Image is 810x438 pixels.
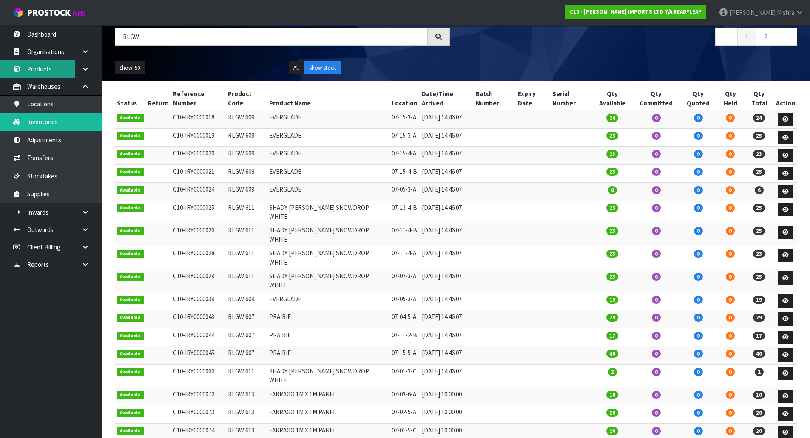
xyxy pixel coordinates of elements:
input: Search inventories [115,28,428,46]
span: 0 [652,409,661,417]
th: Qty Held [716,87,744,110]
td: [DATE] 14:46:07 [420,346,473,365]
td: 07-11-4-B [389,223,420,246]
span: 25 [606,273,618,281]
span: ProStock [27,7,71,18]
td: EVERGLADE [267,147,390,165]
span: 0 [694,168,703,176]
span: 0 [726,132,735,140]
td: RLGW 609 [226,292,267,310]
td: RLGW 611 [226,246,267,269]
td: C10-IRY0000024 [171,183,226,201]
span: Mishra [777,8,794,17]
td: C10-IRY0000045 [171,346,226,365]
td: [DATE] 10:00:00 [420,387,473,405]
span: [PERSON_NAME] [730,8,776,17]
span: 0 [694,409,703,417]
span: 10 [606,391,618,399]
span: Available [117,350,144,358]
span: 0 [694,250,703,258]
th: Qty Available [592,87,633,110]
th: Qty Quoted [680,87,717,110]
td: 07-04-5-A [389,310,420,328]
a: 2 [756,28,775,46]
th: Qty Committed [633,87,680,110]
button: All [289,61,304,75]
span: 23 [606,250,618,258]
span: 0 [726,332,735,340]
td: RLGW 607 [226,346,267,365]
td: FARRAGO 1M X 1M PANEL [267,405,390,424]
span: 0 [726,250,735,258]
span: 25 [753,168,765,176]
span: 40 [753,350,765,358]
td: [DATE] 14:46:07 [420,128,473,147]
span: Available [117,391,144,399]
td: 07-07-3-A [389,269,420,292]
td: RLGW 613 [226,387,267,405]
td: 07-15-5-A [389,346,420,365]
td: RLGW 607 [226,310,267,328]
span: 25 [606,132,618,140]
span: 0 [652,132,661,140]
span: 0 [652,273,661,281]
span: 25 [753,273,765,281]
span: Available [117,314,144,322]
span: Available [117,250,144,258]
td: PRAIRIE [267,310,390,328]
td: C10-IRY0000073 [171,405,226,424]
td: 07-11-4-A [389,246,420,269]
span: 25 [606,168,618,176]
span: 0 [652,114,661,122]
td: [DATE] 14:46:07 [420,147,473,165]
span: 40 [606,350,618,358]
a: 1 [737,28,756,46]
td: [DATE] 14:46:07 [420,183,473,201]
span: 0 [726,409,735,417]
td: C10-IRY0000021 [171,164,226,183]
span: 25 [753,204,765,212]
span: 0 [726,227,735,235]
span: Available [117,114,144,122]
span: 0 [652,314,661,322]
span: 10 [753,391,765,399]
td: [DATE] 14:46:07 [420,310,473,328]
span: 0 [694,332,703,340]
span: 29 [606,314,618,322]
td: RLGW 613 [226,405,267,424]
span: 19 [606,296,618,304]
td: 07-15-4-B [389,164,420,183]
span: 0 [652,168,661,176]
span: 25 [753,132,765,140]
span: 0 [694,186,703,194]
span: 2 [608,368,617,376]
span: 24 [753,114,765,122]
td: [DATE] 14:46:07 [420,292,473,310]
td: SHADY [PERSON_NAME] SNOWDROP WHITE [267,201,390,223]
span: 29 [753,314,765,322]
td: [DATE] 14:46:07 [420,328,473,346]
span: Available [117,332,144,340]
span: 0 [652,186,661,194]
span: 0 [652,296,661,304]
span: 6 [608,186,617,194]
a: ← [715,28,738,46]
td: FARRAGO 1M X 1M PANEL [267,387,390,405]
td: [DATE] 14:46:07 [420,164,473,183]
span: 20 [753,427,765,435]
th: Date/Time Arrived [420,87,473,110]
span: 25 [606,227,618,235]
td: 07-15-3-A [389,110,420,128]
th: Serial Number [550,87,592,110]
span: 0 [694,314,703,322]
span: 0 [694,350,703,358]
span: 0 [694,114,703,122]
span: Available [117,296,144,304]
button: Show Stock [304,61,341,75]
td: SHADY [PERSON_NAME] SNOWDROP WHITE [267,246,390,269]
th: Qty Total [744,87,774,110]
td: PRAIRIE [267,346,390,365]
td: C10-IRY0000044 [171,328,226,346]
span: 0 [694,204,703,212]
a: → [775,28,797,46]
